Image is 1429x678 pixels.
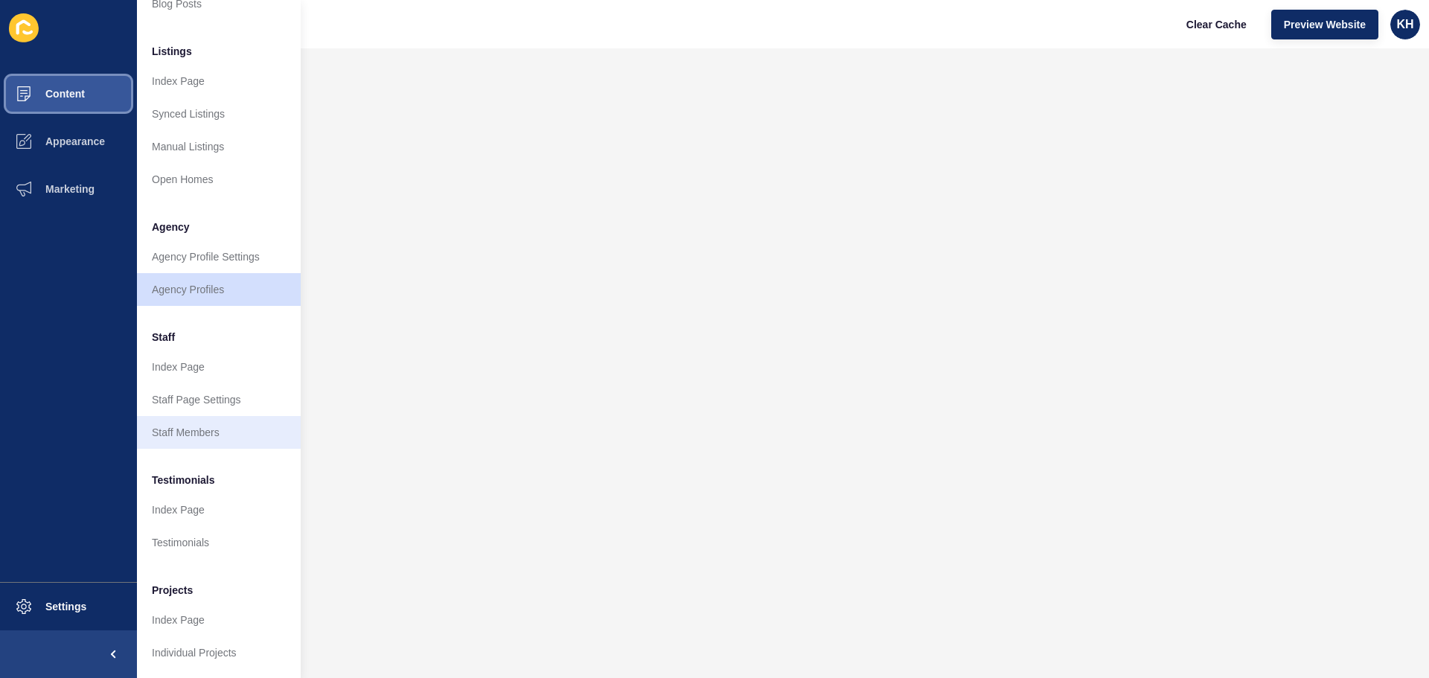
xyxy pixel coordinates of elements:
a: Index Page [137,493,301,526]
a: Index Page [137,65,301,97]
a: Synced Listings [137,97,301,130]
a: Individual Projects [137,636,301,669]
span: Clear Cache [1186,17,1247,32]
a: Open Homes [137,163,301,196]
a: Staff Page Settings [137,383,301,416]
a: Index Page [137,604,301,636]
span: Testimonials [152,473,215,487]
span: Agency [152,220,190,234]
span: Listings [152,44,192,59]
a: Staff Members [137,416,301,449]
a: Agency Profile Settings [137,240,301,273]
span: KH [1396,17,1413,32]
span: Staff [152,330,175,345]
a: Agency Profiles [137,273,301,306]
a: Manual Listings [137,130,301,163]
a: Testimonials [137,526,301,559]
button: Clear Cache [1174,10,1259,39]
a: Index Page [137,351,301,383]
button: Preview Website [1271,10,1378,39]
span: Projects [152,583,193,598]
span: Preview Website [1284,17,1366,32]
